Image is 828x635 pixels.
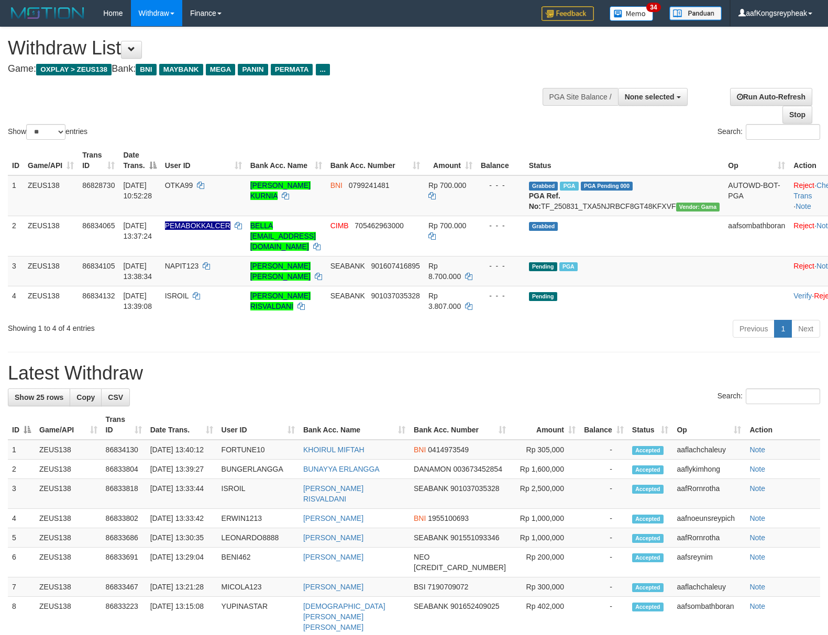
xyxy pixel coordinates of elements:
[8,577,35,597] td: 7
[428,262,461,281] span: Rp 8.700.000
[525,175,724,216] td: TF_250831_TXA5NJRBCF8GT48KFXVF
[749,583,765,591] a: Note
[414,445,426,454] span: BNI
[672,410,745,440] th: Op: activate to sort column ascending
[246,146,326,175] th: Bank Acc. Name: activate to sort column ascending
[749,514,765,522] a: Note
[580,509,628,528] td: -
[217,410,299,440] th: User ID: activate to sort column ascending
[581,182,633,191] span: PGA Pending
[330,292,365,300] span: SEABANK
[330,262,365,270] span: SEABANK
[749,484,765,493] a: Note
[646,3,660,12] span: 34
[24,256,78,286] td: ZEUS138
[481,291,521,301] div: - - -
[672,528,745,548] td: aafRornrotha
[414,484,448,493] span: SEABANK
[428,514,469,522] span: Copy 1955100693 to clipboard
[206,64,236,75] span: MEGA
[414,602,448,610] span: SEABANK
[672,460,745,479] td: aaflykimhong
[618,88,688,106] button: None selected
[424,146,477,175] th: Amount: activate to sort column ascending
[35,548,102,577] td: ZEUS138
[123,181,152,200] span: [DATE] 10:52:28
[560,182,578,191] span: Marked by aafsreyleap
[529,262,557,271] span: Pending
[793,292,812,300] a: Verify
[8,5,87,21] img: MOTION_logo.png
[24,216,78,256] td: ZEUS138
[330,221,349,230] span: CIMB
[8,286,24,316] td: 4
[119,146,160,175] th: Date Trans.: activate to sort column descending
[510,577,580,597] td: Rp 300,000
[774,320,792,338] a: 1
[102,460,146,479] td: 86833804
[271,64,313,75] span: PERMATA
[303,533,363,542] a: [PERSON_NAME]
[580,440,628,460] td: -
[355,221,403,230] span: Copy 705462963000 to clipboard
[8,363,820,384] h1: Latest Withdraw
[632,553,664,562] span: Accepted
[330,181,343,190] span: BNI
[8,175,24,216] td: 1
[8,146,24,175] th: ID
[793,221,814,230] a: Reject
[8,216,24,256] td: 2
[580,577,628,597] td: -
[414,533,448,542] span: SEABANK
[610,6,654,21] img: Button%20Memo.svg
[123,262,152,281] span: [DATE] 13:38:34
[749,465,765,473] a: Note
[78,146,119,175] th: Trans ID: activate to sort column ascending
[453,465,502,473] span: Copy 003673452854 to clipboard
[102,528,146,548] td: 86833686
[82,181,115,190] span: 86828730
[428,292,461,310] span: Rp 3.807.000
[161,146,246,175] th: User ID: activate to sort column ascending
[580,479,628,509] td: -
[35,528,102,548] td: ZEUS138
[146,528,217,548] td: [DATE] 13:30:35
[632,603,664,611] span: Accepted
[428,583,469,591] span: Copy 7190709072 to clipboard
[414,553,429,561] span: NEO
[791,320,820,338] a: Next
[632,534,664,543] span: Accepted
[481,180,521,191] div: - - -
[510,528,580,548] td: Rp 1,000,000
[146,460,217,479] td: [DATE] 13:39:27
[559,262,578,271] span: Marked by aafkaynarin
[371,292,419,300] span: Copy 901037035328 to clipboard
[793,262,814,270] a: Reject
[510,548,580,577] td: Rp 200,000
[580,528,628,548] td: -
[165,181,193,190] span: OTKA99
[450,533,499,542] span: Copy 901551093346 to clipboard
[749,602,765,610] a: Note
[299,410,410,440] th: Bank Acc. Name: activate to sort column ascending
[15,393,63,402] span: Show 25 rows
[76,393,95,402] span: Copy
[35,509,102,528] td: ZEUS138
[238,64,268,75] span: PANIN
[749,445,765,454] a: Note
[450,602,499,610] span: Copy 901652409025 to clipboard
[8,509,35,528] td: 4
[529,182,558,191] span: Grabbed
[510,479,580,509] td: Rp 2,500,000
[632,465,664,474] span: Accepted
[102,410,146,440] th: Trans ID: activate to sort column ascending
[580,410,628,440] th: Balance: activate to sort column ascending
[8,38,542,59] h1: Withdraw List
[35,440,102,460] td: ZEUS138
[8,528,35,548] td: 5
[326,146,424,175] th: Bank Acc. Number: activate to sort column ascending
[303,583,363,591] a: [PERSON_NAME]
[529,292,557,301] span: Pending
[24,175,78,216] td: ZEUS138
[529,192,560,210] b: PGA Ref. No:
